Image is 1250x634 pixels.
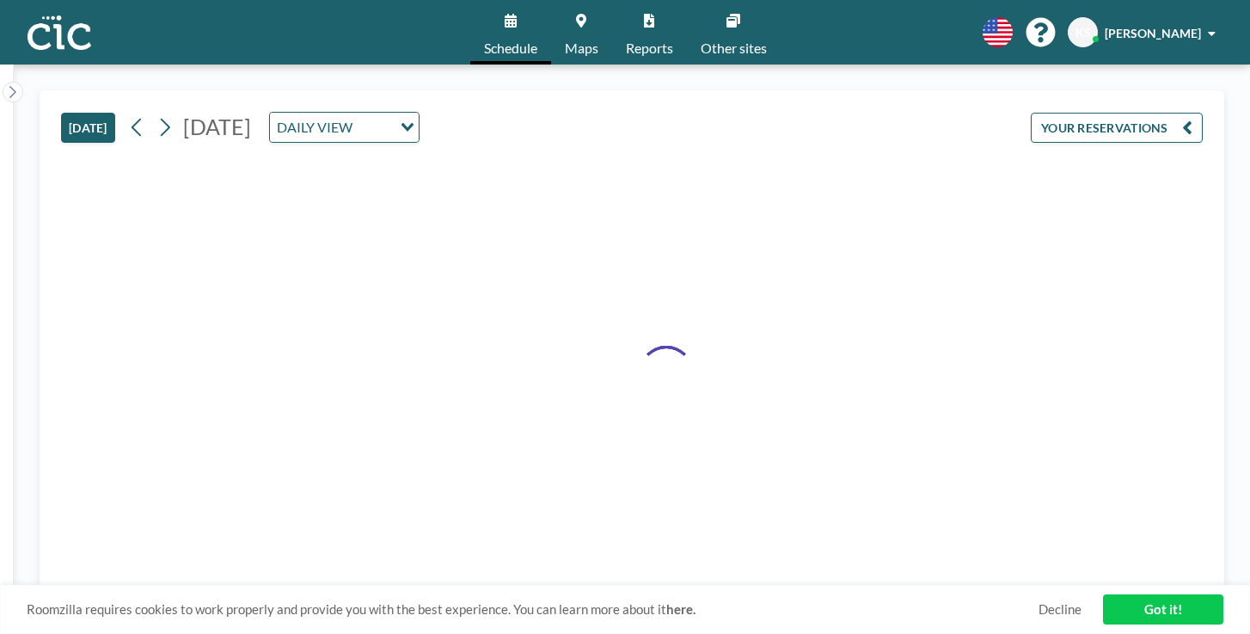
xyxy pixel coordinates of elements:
[270,113,419,142] div: Search for option
[701,41,767,55] span: Other sites
[1075,25,1091,40] span: KS
[1105,26,1201,40] span: [PERSON_NAME]
[1103,594,1223,625] a: Got it!
[28,15,91,50] img: organization-logo
[1039,601,1081,618] a: Decline
[183,114,251,139] span: [DATE]
[61,113,115,143] button: [DATE]
[273,116,356,138] span: DAILY VIEW
[666,601,695,617] a: here.
[27,601,1039,618] span: Roomzilla requires cookies to work properly and provide you with the best experience. You can lea...
[565,41,598,55] span: Maps
[626,41,673,55] span: Reports
[358,116,390,138] input: Search for option
[484,41,537,55] span: Schedule
[1031,113,1203,143] button: YOUR RESERVATIONS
